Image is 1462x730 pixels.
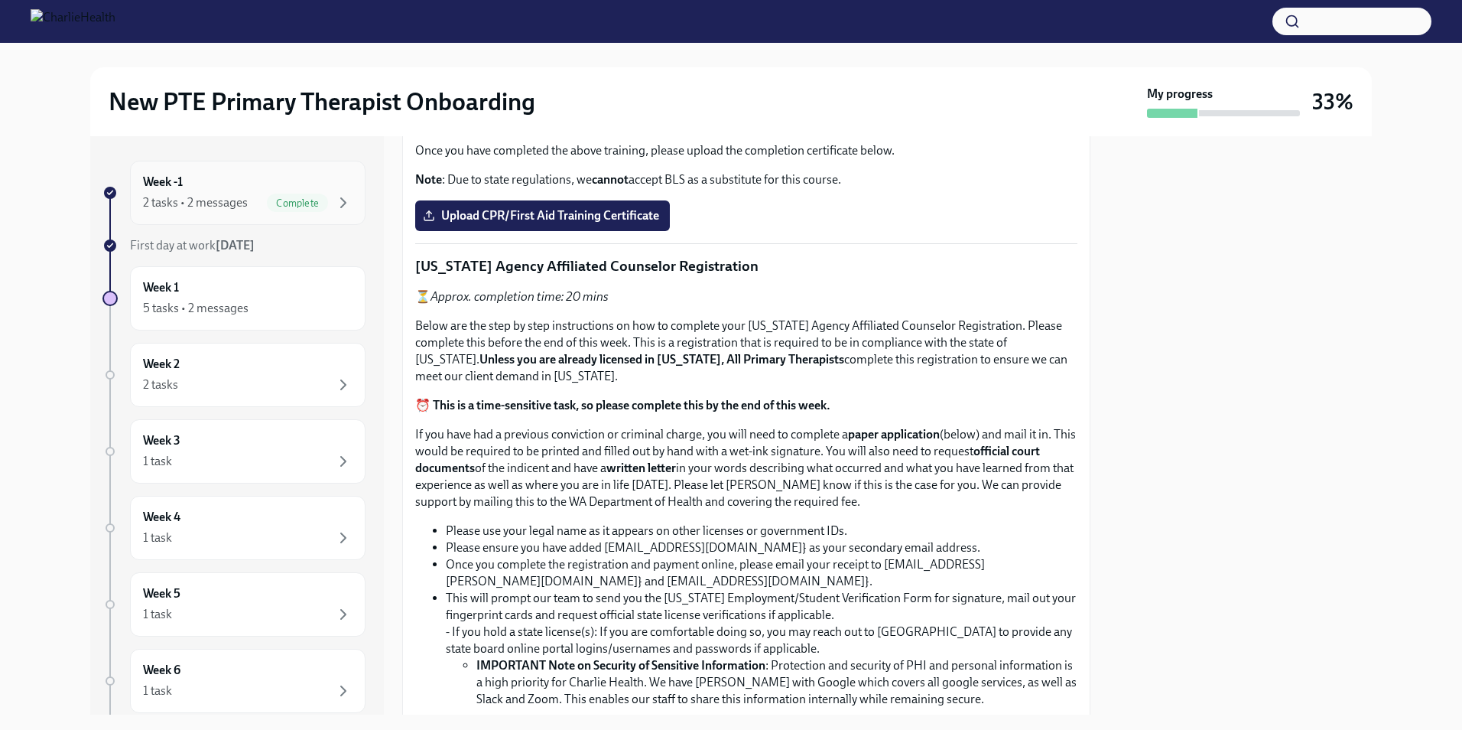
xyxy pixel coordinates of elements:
[143,174,183,191] h6: Week -1
[446,556,1077,590] li: Once you complete the registration and payment online, please email your receipt to [EMAIL_ADDRES...
[415,426,1077,510] p: If you have had a previous conviction or criminal charge, you will need to complete a (below) and...
[479,352,844,367] strong: Unless you are already licensed in [US_STATE], All Primary Therapists
[102,161,365,225] a: Week -12 tasks • 2 messagesComplete
[102,572,365,637] a: Week 51 task
[426,208,659,223] span: Upload CPR/First Aid Training Certificate
[848,427,940,442] strong: paper application
[415,444,1040,475] strong: official court documents
[415,200,670,231] label: Upload CPR/First Aid Training Certificate
[143,279,179,296] h6: Week 1
[143,300,249,317] div: 5 tasks • 2 messages
[143,683,172,699] div: 1 task
[446,539,1077,556] li: Please ensure you have added [EMAIL_ADDRESS][DOMAIN_NAME]} as your secondary email address.
[1312,88,1353,116] h3: 33%
[102,419,365,484] a: Week 31 task
[143,509,180,526] h6: Week 4
[476,658,765,673] strong: IMPORTANT Note on Security of Sensitive Information
[415,171,1077,188] p: : Due to state regulations, we accept BLS as a substitute for this course.
[143,585,180,602] h6: Week 5
[476,657,1077,708] li: : Protection and security of PHI and personal information is a high priority for Charlie Health. ...
[415,142,1077,159] p: Once you have completed the above training, please upload the completion certificate below.
[102,237,365,254] a: First day at work[DATE]
[102,343,365,407] a: Week 22 tasks
[143,376,178,393] div: 2 tasks
[446,523,1077,539] li: Please use your legal name as it appears on other licenses or government IDs.
[130,238,255,253] span: First day at work
[31,9,115,34] img: CharlieHealth
[430,289,609,304] em: Approx. completion time: 20 mins
[102,649,365,713] a: Week 61 task
[102,266,365,331] a: Week 15 tasks • 2 messages
[143,662,180,679] h6: Week 6
[415,318,1077,385] p: Below are the step by step instructions on how to complete your [US_STATE] Agency Affiliated Coun...
[143,453,172,470] div: 1 task
[415,288,1077,305] p: ⏳
[143,356,180,373] h6: Week 2
[415,172,442,187] strong: Note
[592,172,629,187] strong: cannot
[102,496,365,560] a: Week 41 task
[446,590,1077,708] li: This will prompt our team to send you the [US_STATE] Employment/Student Verification Form for sig...
[216,238,255,253] strong: [DATE]
[143,194,248,211] div: 2 tasks • 2 messages
[267,197,328,209] span: Complete
[415,256,1077,276] p: [US_STATE] Agency Affiliated Counselor Registration
[143,432,180,449] h6: Week 3
[606,461,676,475] strong: written letter
[143,606,172,623] div: 1 task
[415,398,830,412] strong: ⏰ This is a time-sensitive task, so please complete this by the end of this week.
[109,86,535,117] h2: New PTE Primary Therapist Onboarding
[1147,86,1213,103] strong: My progress
[143,530,172,546] div: 1 task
